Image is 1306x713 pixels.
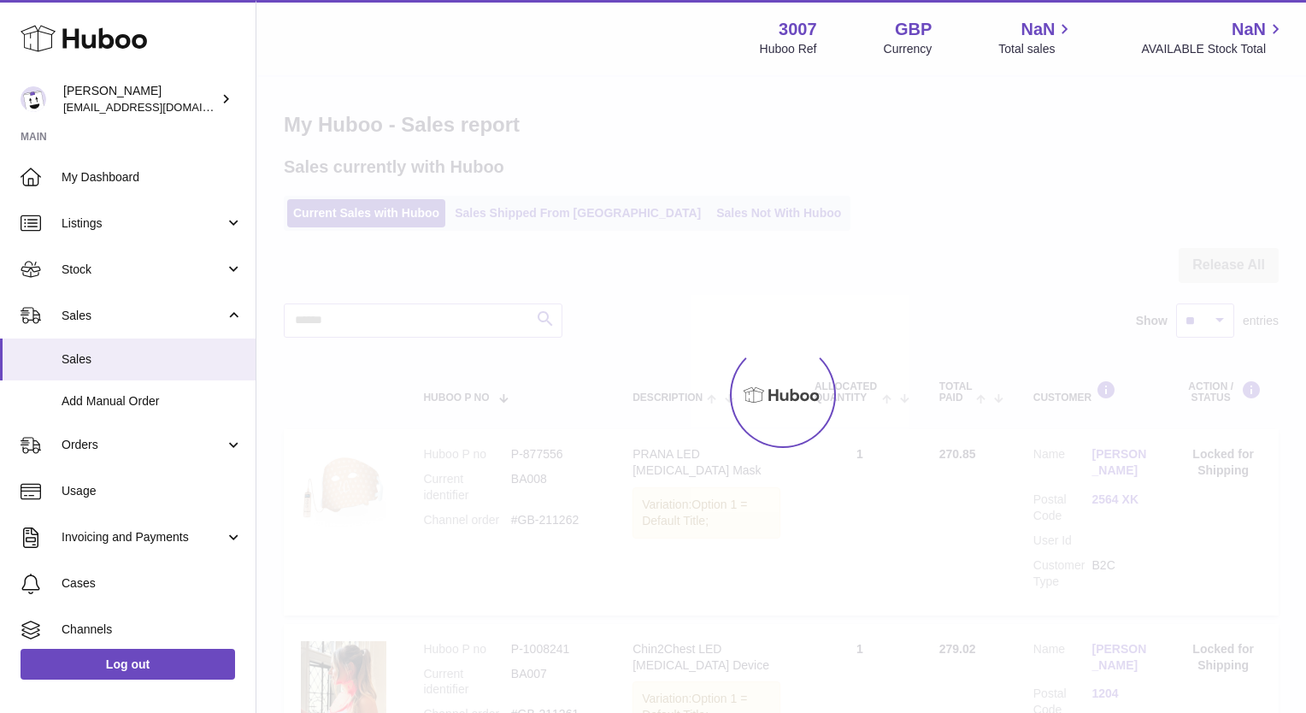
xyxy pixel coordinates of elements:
span: NaN [1021,18,1055,41]
span: Listings [62,215,225,232]
span: Invoicing and Payments [62,529,225,545]
div: [PERSON_NAME] [63,83,217,115]
div: Currency [884,41,932,57]
strong: GBP [895,18,932,41]
span: My Dashboard [62,169,243,186]
span: Usage [62,483,243,499]
div: Huboo Ref [760,41,817,57]
img: bevmay@maysama.com [21,86,46,112]
a: NaN Total sales [998,18,1074,57]
span: NaN [1232,18,1266,41]
span: AVAILABLE Stock Total [1141,41,1285,57]
span: Total sales [998,41,1074,57]
span: Sales [62,351,243,368]
span: Add Manual Order [62,393,243,410]
strong: 3007 [779,18,817,41]
span: Orders [62,437,225,453]
span: [EMAIL_ADDRESS][DOMAIN_NAME] [63,100,251,114]
span: Stock [62,262,225,278]
span: Sales [62,308,225,324]
span: Channels [62,622,243,638]
a: NaN AVAILABLE Stock Total [1141,18,1285,57]
span: Cases [62,575,243,592]
a: Log out [21,649,235,680]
